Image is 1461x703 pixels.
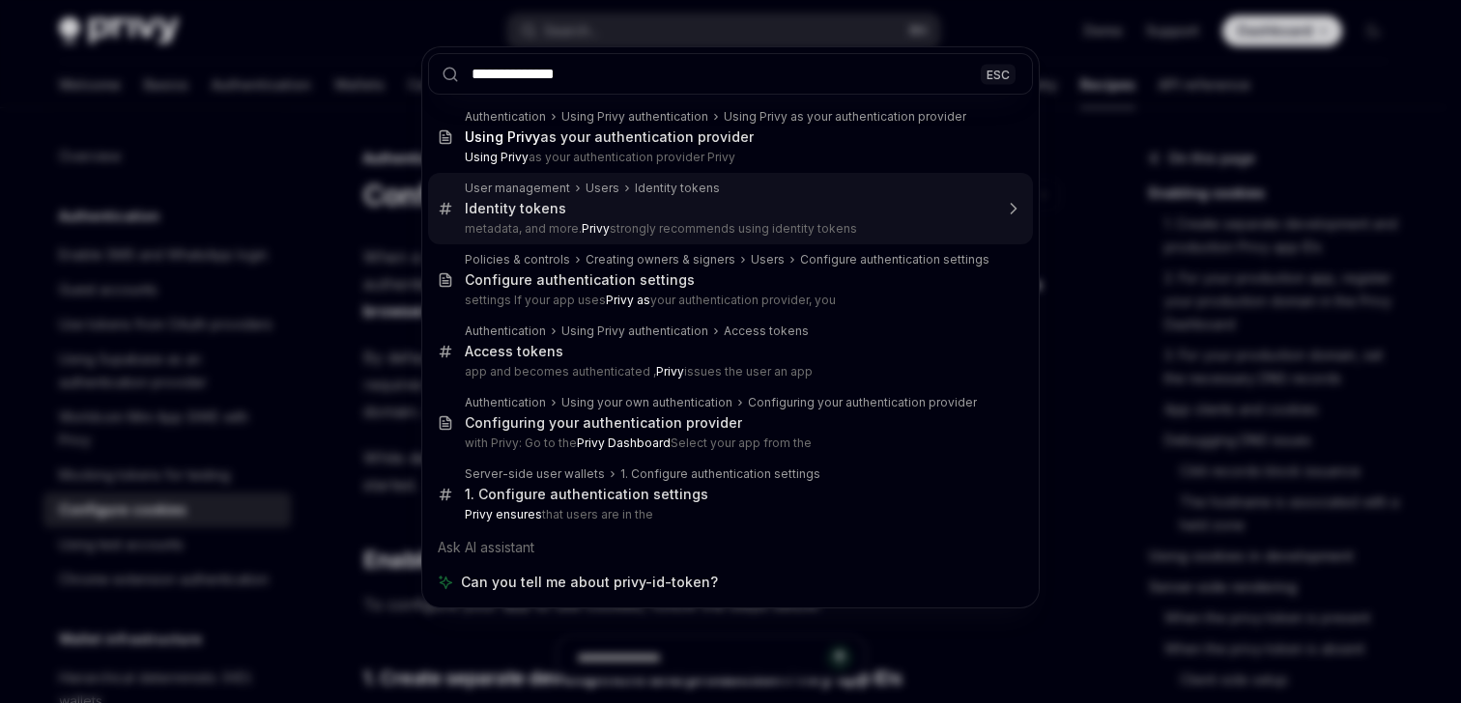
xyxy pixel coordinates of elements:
[461,573,718,592] span: Can you tell me about privy-id-token?
[606,293,650,307] b: Privy as
[465,507,542,521] b: Privy ensures
[586,181,619,196] div: Users
[561,323,708,339] div: Using Privy authentication
[465,466,605,482] div: Server-side user wallets
[748,395,977,410] div: Configuring your authentication provider
[635,181,720,196] div: Identity tokens
[577,436,671,450] b: Privy Dashboard
[465,414,742,432] div: Configuring your authentication provider
[724,323,809,339] div: Access tokens
[620,466,820,482] div: 1. Configure authentication settings
[465,486,708,503] div: 1. Configure authentication settings
[465,364,992,380] p: app and becomes authenticated , issues the user an app
[465,323,546,339] div: Authentication
[724,109,966,125] div: Using Privy as your authentication provider
[465,150,529,164] b: Using Privy
[465,221,992,237] p: metadata, and more. strongly recommends using identity tokens
[465,128,754,146] div: as your authentication provider
[656,364,684,379] b: Privy
[465,343,563,360] div: Access tokens
[465,436,992,451] p: with Privy: Go to the Select your app from the
[428,530,1033,565] div: Ask AI assistant
[465,150,992,165] p: as your authentication provider Privy
[586,252,735,267] div: Creating owners & signers
[465,293,992,308] p: settings If your app uses your authentication provider, you
[465,200,566,217] div: Identity tokens
[751,252,785,267] div: Users
[465,507,992,522] p: that users are in the
[561,395,732,410] div: Using your own authentication
[465,252,570,267] div: Policies & controls
[981,64,1016,84] div: ESC
[465,271,695,289] div: Configure authentication settings
[465,181,570,196] div: User management
[465,395,546,410] div: Authentication
[561,109,708,125] div: Using Privy authentication
[465,128,540,145] b: Using Privy
[465,109,546,125] div: Authentication
[582,221,610,236] b: Privy
[800,252,989,267] div: Configure authentication settings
